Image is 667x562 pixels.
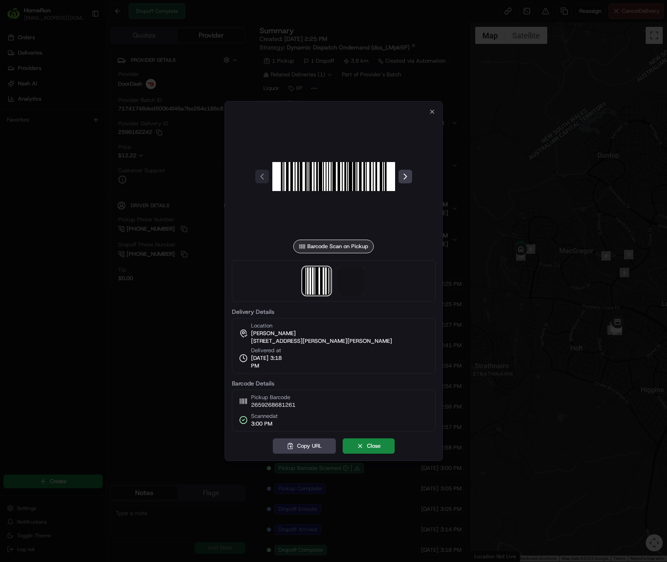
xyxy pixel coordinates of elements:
[17,124,65,132] span: Knowledge Base
[251,401,295,409] span: 2659268681261
[251,394,295,401] span: Pickup Barcode
[81,124,137,132] span: API Documentation
[251,420,278,428] span: 3:00 PM
[72,125,79,131] div: 💻
[145,84,155,94] button: Start new chat
[9,81,24,97] img: 1736555255976-a54dd68f-1ca7-489b-9aae-adbdc363a1c4
[232,309,436,315] label: Delivery Details
[251,354,290,370] span: [DATE] 3:18 PM
[251,412,278,420] span: Scanned at
[5,120,69,136] a: 📗Knowledge Base
[232,380,436,386] label: Barcode Details
[251,330,296,337] span: [PERSON_NAME]
[9,34,155,48] p: Welcome 👋
[303,267,330,295] img: barcode_scan_on_pickup image
[343,438,395,454] button: Close
[85,145,103,151] span: Pylon
[69,120,140,136] a: 💻API Documentation
[22,55,141,64] input: Clear
[251,322,272,330] span: Location
[251,337,392,345] span: [STREET_ADDRESS][PERSON_NAME][PERSON_NAME]
[273,438,336,454] button: Copy URL
[29,81,140,90] div: Start new chat
[293,240,374,253] div: Barcode Scan on Pickup
[9,9,26,26] img: Nash
[251,347,290,354] span: Delivered at
[9,125,15,131] div: 📗
[272,115,395,238] img: barcode_scan_on_pickup image
[29,90,108,97] div: We're available if you need us!
[60,144,103,151] a: Powered byPylon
